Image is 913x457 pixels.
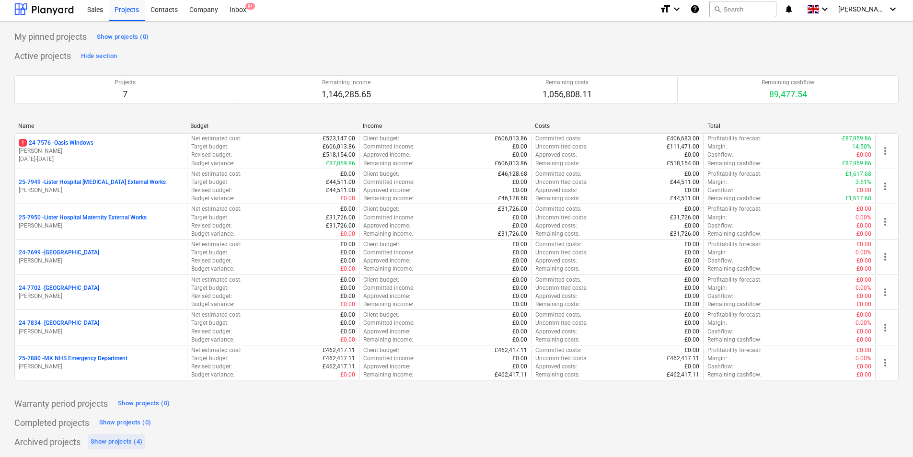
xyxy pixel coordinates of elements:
[191,151,232,159] p: Revised budget :
[707,371,762,379] p: Remaining cashflow :
[707,143,727,151] p: Margin :
[887,3,899,15] i: keyboard_arrow_down
[855,214,871,222] p: 0.00%
[684,240,699,249] p: £0.00
[19,319,99,327] p: 24-7834 - [GEOGRAPHIC_DATA]
[191,284,229,292] p: Target budget :
[535,123,699,129] div: Costs
[671,3,682,15] i: keyboard_arrow_down
[14,31,87,43] p: My pinned projects
[19,214,183,230] div: 25-7950 -Lister Hospital Maternity External Works[PERSON_NAME]
[512,265,527,273] p: £0.00
[190,123,355,129] div: Budget
[670,230,699,238] p: £31,726.00
[535,300,580,308] p: Remaining costs :
[115,89,136,100] p: 7
[535,311,581,319] p: Committed costs :
[363,292,410,300] p: Approved income :
[856,186,871,194] p: £0.00
[191,336,234,344] p: Budget variance :
[684,292,699,300] p: £0.00
[191,222,232,230] p: Revised budget :
[363,346,399,354] p: Client budget :
[707,194,762,203] p: Remaining cashflow :
[670,178,699,186] p: £44,511.00
[535,194,580,203] p: Remaining costs :
[879,286,891,298] span: more_vert
[856,240,871,249] p: £0.00
[856,151,871,159] p: £0.00
[323,143,355,151] p: £606,013.86
[340,319,355,327] p: £0.00
[535,284,588,292] p: Uncommitted costs :
[18,123,183,129] div: Name
[191,300,234,308] p: Budget variance :
[191,371,234,379] p: Budget variance :
[535,135,581,143] p: Committed costs :
[19,139,93,147] p: 24-7576 - Oasis Windows
[323,151,355,159] p: £518,154.00
[543,89,592,100] p: 1,056,808.11
[535,205,581,213] p: Committed costs :
[363,257,410,265] p: Approved income :
[684,311,699,319] p: £0.00
[19,284,183,300] div: 24-7702 -[GEOGRAPHIC_DATA][PERSON_NAME]
[535,151,577,159] p: Approved costs :
[19,249,183,265] div: 24-7699 -[GEOGRAPHIC_DATA][PERSON_NAME]
[191,240,242,249] p: Net estimated cost :
[707,346,762,354] p: Profitability forecast :
[845,194,871,203] p: £1,617.68
[191,135,242,143] p: Net estimated cost :
[865,411,913,457] iframe: Chat Widget
[855,178,871,186] p: 3.51%
[684,170,699,178] p: £0.00
[19,363,183,371] p: [PERSON_NAME]
[323,363,355,371] p: £462,417.11
[19,284,99,292] p: 24-7702 - [GEOGRAPHIC_DATA]
[762,79,814,87] p: Remaining cashflow
[495,160,527,168] p: £606,013.86
[535,186,577,194] p: Approved costs :
[97,415,153,430] button: Show projects (0)
[14,50,71,62] p: Active projects
[856,328,871,336] p: £0.00
[19,249,99,257] p: 24-7699 - [GEOGRAPHIC_DATA]
[19,354,127,363] p: 25-7880 - MK NHS Emergency Department
[512,178,527,186] p: £0.00
[707,292,733,300] p: Cashflow :
[19,257,183,265] p: [PERSON_NAME]
[363,284,415,292] p: Committed income :
[363,194,413,203] p: Remaining income :
[118,398,170,409] div: Show projects (0)
[19,178,166,186] p: 25-7949 - Lister Hospital [MEDICAL_DATA] External Works
[512,276,527,284] p: £0.00
[19,292,183,300] p: [PERSON_NAME]
[81,51,117,62] div: Hide section
[363,265,413,273] p: Remaining income :
[707,311,762,319] p: Profitability forecast :
[543,79,592,87] p: Remaining costs
[191,265,234,273] p: Budget variance :
[535,363,577,371] p: Approved costs :
[19,147,183,155] p: [PERSON_NAME]
[535,265,580,273] p: Remaining costs :
[363,143,415,151] p: Committed income :
[684,151,699,159] p: £0.00
[363,319,415,327] p: Committed income :
[498,194,527,203] p: £46,128.68
[340,371,355,379] p: £0.00
[79,48,119,64] button: Hide section
[707,276,762,284] p: Profitability forecast :
[191,346,242,354] p: Net estimated cost :
[512,328,527,336] p: £0.00
[323,135,355,143] p: £523,147.00
[684,300,699,308] p: £0.00
[191,186,232,194] p: Revised budget :
[191,257,232,265] p: Revised budget :
[535,319,588,327] p: Uncommitted costs :
[512,336,527,344] p: £0.00
[323,354,355,363] p: £462,417.11
[684,319,699,327] p: £0.00
[855,249,871,257] p: 0.00%
[19,178,183,194] div: 25-7949 -Lister Hospital [MEDICAL_DATA] External Works[PERSON_NAME]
